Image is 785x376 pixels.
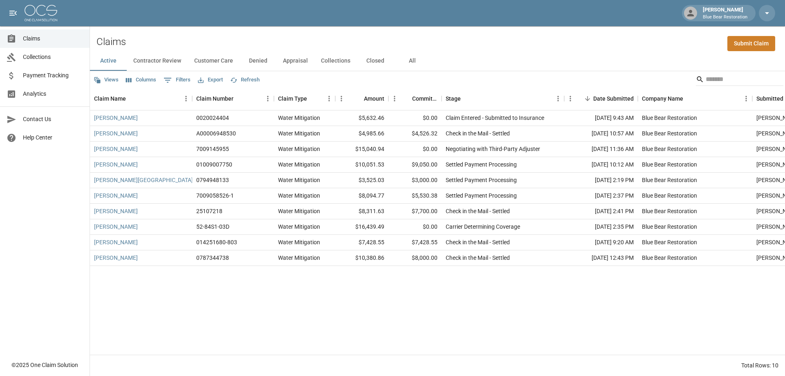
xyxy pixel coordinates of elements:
[642,160,697,169] div: Blue Bear Restoration
[94,145,138,153] a: [PERSON_NAME]
[642,129,697,137] div: Blue Bear Restoration
[233,93,245,104] button: Sort
[196,129,236,137] div: A00006948530
[335,219,388,235] div: $16,439.49
[388,250,442,266] div: $8,000.00
[23,133,83,142] span: Help Center
[364,87,384,110] div: Amount
[564,204,638,219] div: [DATE] 2:41 PM
[196,145,229,153] div: 7009145955
[446,238,510,246] div: Check in the Mail - Settled
[446,223,520,231] div: Carrier Determining Coverage
[94,176,193,184] a: [PERSON_NAME][GEOGRAPHIC_DATA]
[278,223,320,231] div: Water Mitigation
[642,191,697,200] div: Blue Bear Restoration
[90,51,127,71] button: Active
[196,191,234,200] div: 7009058526-1
[196,74,225,86] button: Export
[401,93,412,104] button: Sort
[564,87,638,110] div: Date Submitted
[23,34,83,43] span: Claims
[94,238,138,246] a: [PERSON_NAME]
[703,14,747,21] p: Blue Bear Restoration
[240,51,276,71] button: Denied
[94,254,138,262] a: [PERSON_NAME]
[196,87,233,110] div: Claim Number
[642,254,697,262] div: Blue Bear Restoration
[314,51,357,71] button: Collections
[446,160,517,169] div: Settled Payment Processing
[96,36,126,48] h2: Claims
[388,235,442,250] div: $7,428.55
[335,87,388,110] div: Amount
[740,92,752,105] button: Menu
[94,87,126,110] div: Claim Name
[124,74,158,86] button: Select columns
[335,204,388,219] div: $8,311.63
[278,145,320,153] div: Water Mitigation
[642,207,697,215] div: Blue Bear Restoration
[335,188,388,204] div: $8,094.77
[126,93,137,104] button: Sort
[23,71,83,80] span: Payment Tracking
[446,254,510,262] div: Check in the Mail - Settled
[196,176,229,184] div: 0794948133
[94,207,138,215] a: [PERSON_NAME]
[564,126,638,142] div: [DATE] 10:57 AM
[564,235,638,250] div: [DATE] 9:20 AM
[741,361,778,369] div: Total Rows: 10
[442,87,564,110] div: Stage
[642,238,697,246] div: Blue Bear Restoration
[92,74,121,86] button: Views
[388,142,442,157] div: $0.00
[262,92,274,105] button: Menu
[642,145,697,153] div: Blue Bear Restoration
[335,110,388,126] div: $5,632.46
[638,87,752,110] div: Company Name
[23,90,83,98] span: Analytics
[461,93,472,104] button: Sort
[5,5,21,21] button: open drawer
[357,51,394,71] button: Closed
[642,176,697,184] div: Blue Bear Restoration
[593,87,634,110] div: Date Submitted
[388,204,442,219] div: $7,700.00
[11,361,78,369] div: © 2025 One Claim Solution
[696,73,783,88] div: Search
[394,51,431,71] button: All
[274,87,335,110] div: Claim Type
[335,92,348,105] button: Menu
[94,223,138,231] a: [PERSON_NAME]
[727,36,775,51] a: Submit Claim
[564,219,638,235] div: [DATE] 2:35 PM
[446,87,461,110] div: Stage
[278,160,320,169] div: Water Mitigation
[388,87,442,110] div: Committed Amount
[642,223,697,231] div: Blue Bear Restoration
[323,92,335,105] button: Menu
[352,93,364,104] button: Sort
[335,157,388,173] div: $10,051.53
[446,207,510,215] div: Check in the Mail - Settled
[335,250,388,266] div: $10,380.86
[335,126,388,142] div: $4,985.66
[127,51,188,71] button: Contractor Review
[196,238,237,246] div: 014251680-803
[642,114,697,122] div: Blue Bear Restoration
[90,51,785,71] div: dynamic tabs
[307,93,318,104] button: Sort
[276,51,314,71] button: Appraisal
[446,114,544,122] div: Claim Entered - Submitted to Insurance
[683,93,695,104] button: Sort
[564,250,638,266] div: [DATE] 12:43 PM
[388,173,442,188] div: $3,000.00
[564,173,638,188] div: [DATE] 2:19 PM
[278,238,320,246] div: Water Mitigation
[564,188,638,204] div: [DATE] 2:37 PM
[278,114,320,122] div: Water Mitigation
[161,74,193,87] button: Show filters
[564,142,638,157] div: [DATE] 11:36 AM
[388,92,401,105] button: Menu
[94,160,138,169] a: [PERSON_NAME]
[94,114,138,122] a: [PERSON_NAME]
